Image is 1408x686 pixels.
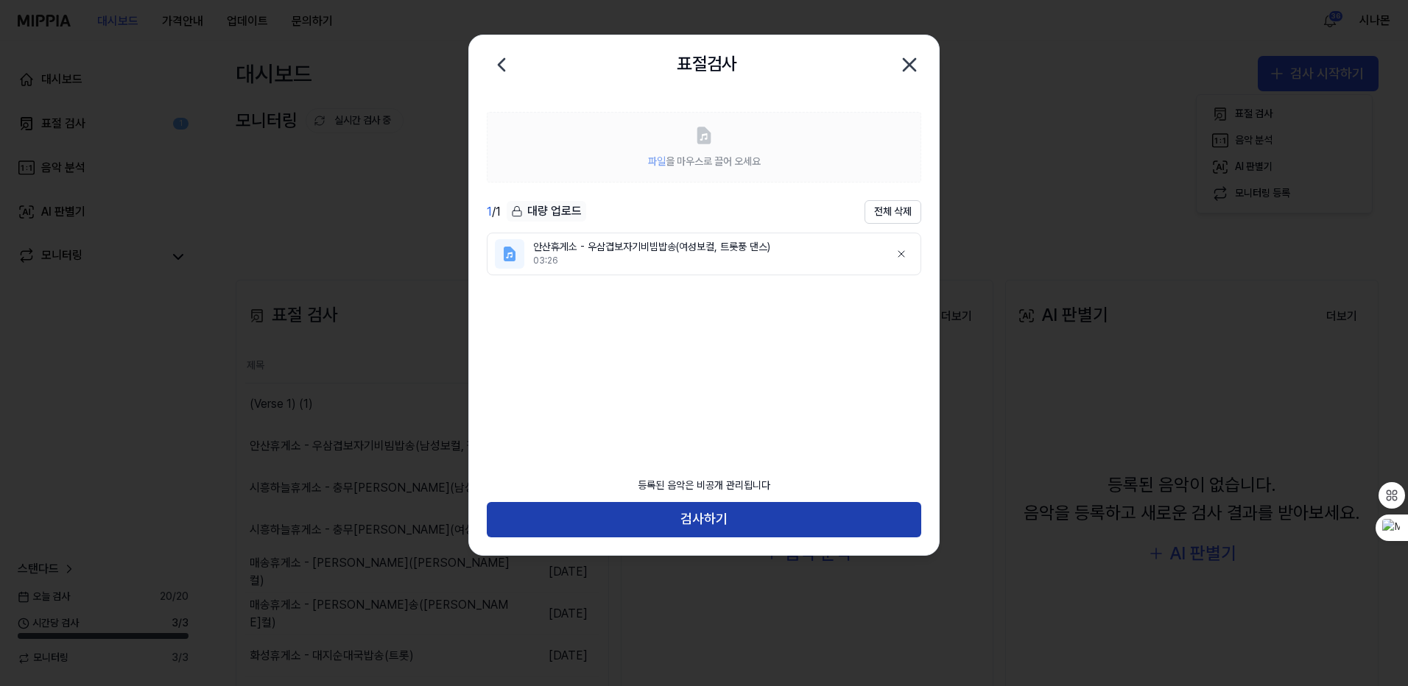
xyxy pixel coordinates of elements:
button: 전체 삭제 [865,200,921,224]
div: 등록된 음악은 비공개 관리됩니다 [629,470,779,502]
button: 대량 업로드 [507,201,586,222]
div: 안산휴게소 - 우삼겹보자기비빔밥송(여성보컬, 트롯풍 댄스) [533,240,878,255]
span: 을 마우스로 끌어 오세요 [648,155,761,167]
h2: 표절검사 [677,50,737,78]
span: 1 [487,205,492,219]
span: 파일 [648,155,666,167]
div: 03:26 [533,255,878,267]
button: 검사하기 [487,502,921,537]
div: / 1 [487,203,501,221]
